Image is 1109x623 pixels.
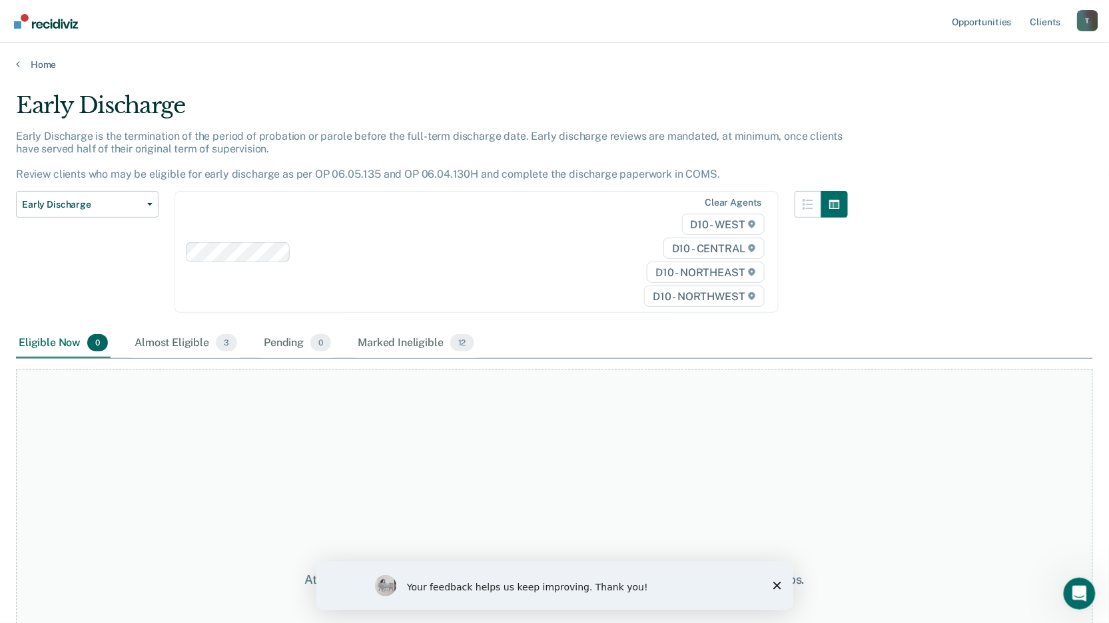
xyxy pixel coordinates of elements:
[1077,10,1098,31] button: Profile dropdown button
[16,92,848,130] div: Early Discharge
[1077,10,1098,31] div: T
[16,130,843,181] p: Early Discharge is the termination of the period of probation or parole before the full-term disc...
[450,334,474,351] span: 12
[16,59,1093,71] a: Home
[644,286,764,307] span: D10 - NORTHWEST
[16,329,111,358] div: Eligible Now0
[1064,578,1096,610] iframe: Intercom live chat
[355,329,476,358] div: Marked Ineligible12
[647,262,764,283] span: D10 - NORTHEAST
[705,197,761,208] div: Clear agents
[132,329,240,358] div: Almost Eligible3
[261,329,334,358] div: Pending0
[682,214,765,235] span: D10 - WEST
[310,334,331,351] span: 0
[286,572,824,587] div: At this time, there are no clients who are Eligible Now. Please navigate to one of the other tabs.
[16,191,159,218] button: Early Discharge
[316,562,793,610] iframe: Survey by Kim from Recidiviz
[216,334,237,351] span: 3
[663,238,765,259] span: D10 - CENTRAL
[22,199,142,210] span: Early Discharge
[14,14,78,29] img: Recidiviz
[87,334,108,351] span: 0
